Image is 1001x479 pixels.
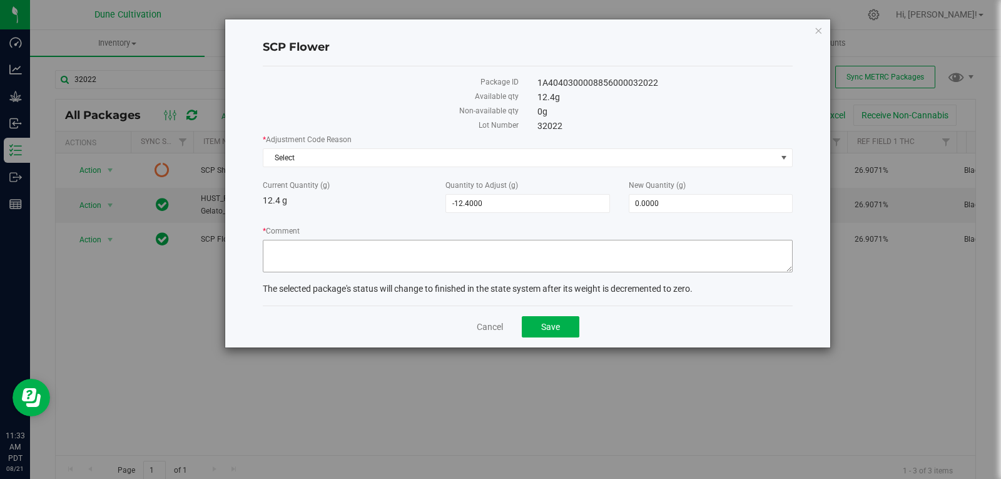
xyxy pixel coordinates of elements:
[263,134,793,145] label: Adjustment Code Reason
[263,180,427,191] label: Current Quantity (g)
[555,92,560,102] span: g
[263,225,793,237] label: Comment
[477,321,503,333] a: Cancel
[263,105,519,116] label: Non-available qty
[537,106,547,116] span: 0
[541,322,560,332] span: Save
[446,195,609,212] input: -12.4000
[263,149,776,167] span: Select
[629,195,792,212] input: 0.0000
[263,195,287,205] span: 12.4 g
[776,149,792,167] span: select
[263,284,693,294] span: The selected package's status will change to finished in the state system after its weight is dec...
[528,120,803,133] div: 32022
[263,76,519,88] label: Package ID
[542,106,547,116] span: g
[263,91,519,102] label: Available qty
[445,180,609,191] label: Quantity to Adjust (g)
[528,76,803,90] div: 1A4040300008856000032022
[522,316,579,337] button: Save
[537,92,560,102] span: 12.4
[263,39,793,56] h4: SCP Flower
[629,180,793,191] label: New Quantity (g)
[13,379,50,416] iframe: Resource center
[263,120,519,131] label: Lot Number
